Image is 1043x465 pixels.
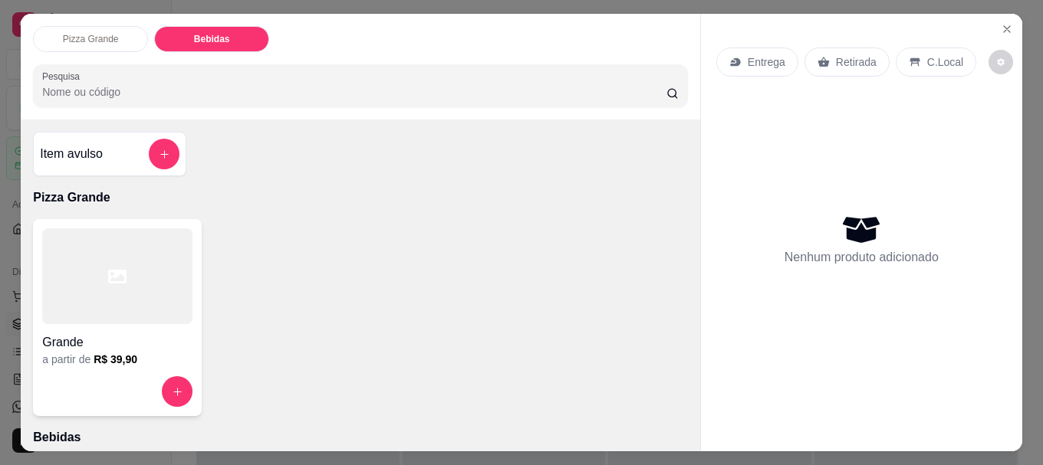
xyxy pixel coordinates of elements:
p: Bebidas [194,33,230,45]
button: Close [995,17,1019,41]
input: Pesquisa [42,84,666,100]
div: a partir de [42,352,192,367]
h6: R$ 39,90 [94,352,137,367]
p: Pizza Grande [33,188,688,207]
p: Nenhum produto adicionado [785,248,939,267]
button: add-separate-item [149,139,179,169]
button: increase-product-quantity [162,376,192,407]
h4: Item avulso [40,145,103,163]
p: Bebidas [33,428,688,447]
label: Pesquisa [42,70,85,83]
p: Pizza Grande [63,33,119,45]
p: Entrega [748,54,785,70]
h4: Grande [42,333,192,352]
button: decrease-product-quantity [989,50,1013,74]
p: C.Local [927,54,963,70]
p: Retirada [836,54,877,70]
